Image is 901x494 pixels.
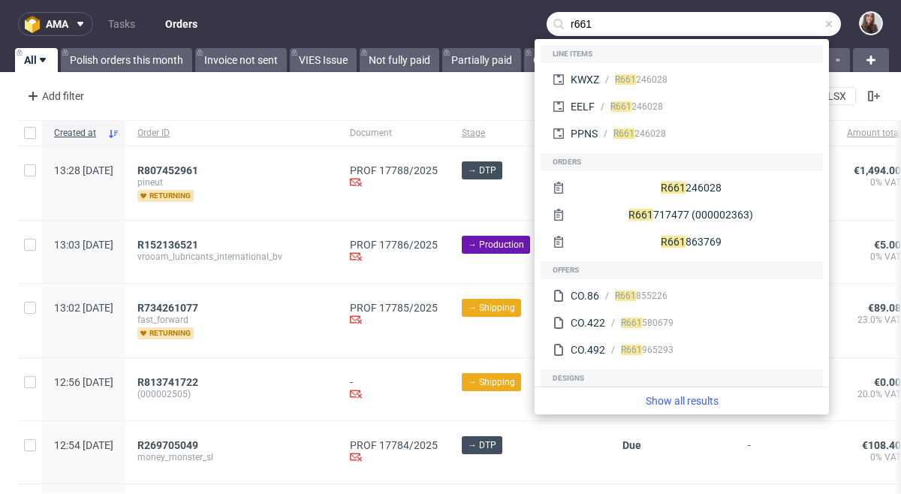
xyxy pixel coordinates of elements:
[621,316,673,330] div: 580679
[350,376,438,402] div: -
[541,153,823,171] div: Orders
[661,236,686,248] span: R661
[541,45,823,63] div: Line items
[571,315,605,330] div: CO.422
[195,48,287,72] a: Invoice not sent
[571,126,598,141] div: PPNS
[15,48,58,72] a: All
[137,439,198,451] span: R269705049
[350,439,438,451] a: PROF 17784/2025
[54,127,101,140] span: Created at
[854,164,901,176] span: €1,494.00
[541,369,823,387] div: Designs
[862,439,901,451] span: €108.40
[290,48,357,72] a: VIES Issue
[156,12,206,36] a: Orders
[571,72,599,87] div: KWXZ
[137,190,194,202] span: returning
[54,302,113,314] span: 13:02 [DATE]
[137,239,198,251] span: R152136521
[54,439,113,451] span: 12:54 [DATE]
[868,302,901,314] span: €89.08
[137,388,326,400] span: (000002505)
[748,439,821,465] span: -
[615,74,636,85] span: R661
[137,376,198,388] span: R813741722
[874,376,901,388] span: €0.00
[137,164,198,176] span: R807452961
[462,127,598,140] span: Stage
[621,343,673,357] div: 965293
[350,239,438,251] a: PROF 17786/2025
[137,127,326,140] span: Order ID
[541,393,823,408] a: Show all results
[137,164,201,176] a: R807452961
[468,164,496,177] span: → DTP
[61,48,192,72] a: Polish orders this month
[845,176,901,188] span: 0% VAT
[360,48,439,72] a: Not fully paid
[661,180,722,195] div: 246028
[845,451,901,463] span: 0% VAT
[610,101,631,112] span: R661
[621,318,642,328] span: R661
[137,451,326,463] span: money_monster_sl
[137,302,198,314] span: R734261077
[442,48,521,72] a: Partially paid
[99,12,144,36] a: Tasks
[571,99,595,114] div: EELF
[137,302,201,314] a: R734261077
[350,127,438,140] span: Document
[610,100,663,113] div: 246028
[628,207,753,222] div: 717477 (000002363)
[613,127,666,140] div: 246028
[622,439,641,451] span: Due
[613,128,634,139] span: R661
[137,327,194,339] span: returning
[615,291,636,301] span: R661
[54,164,113,176] span: 13:28 [DATE]
[54,376,113,388] span: 12:56 [DATE]
[845,251,901,263] span: 0% VAT
[137,239,201,251] a: R152136521
[541,261,823,279] div: Offers
[860,13,881,34] img: Sandra Beśka
[661,182,686,194] span: R661
[468,301,515,315] span: → Shipping
[350,164,438,176] a: PROF 17788/2025
[18,12,93,36] button: ama
[468,238,524,252] span: → Production
[468,375,515,389] span: → Shipping
[615,289,667,303] div: 855226
[845,127,901,140] span: Amount total
[571,342,605,357] div: CO.492
[137,176,326,188] span: pineut
[628,209,653,221] span: R661
[21,84,87,108] div: Add filter
[46,19,68,29] span: ama
[571,288,599,303] div: CO.86
[137,251,326,263] span: vrooam_lubricants_international_bv
[615,73,667,86] div: 246028
[661,234,722,249] div: 863769
[874,239,901,251] span: €5.00
[621,345,642,355] span: R661
[524,48,652,72] a: Overdue split payments
[468,438,496,452] span: → DTP
[845,388,901,400] span: 20.0% VAT
[25,16,46,33] img: logo
[54,239,113,251] span: 13:03 [DATE]
[137,439,201,451] a: R269705049
[137,376,201,388] a: R813741722
[845,314,901,326] span: 23.0% VAT
[137,314,326,326] span: fast_forward
[350,302,438,314] a: PROF 17785/2025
